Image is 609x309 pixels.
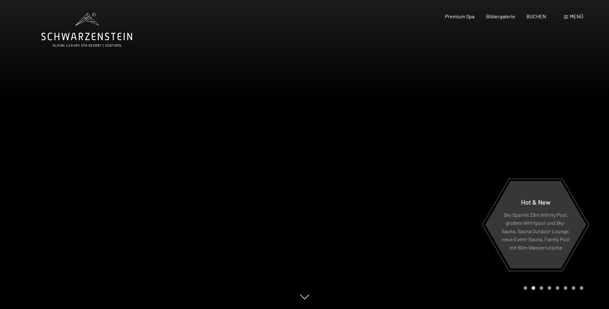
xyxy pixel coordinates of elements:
div: Carousel Page 1 [524,286,527,290]
div: Carousel Page 8 [580,286,583,290]
div: Carousel Page 6 [564,286,567,290]
span: Hot & New [521,198,551,206]
div: Carousel Page 2 (Current Slide) [532,286,535,290]
div: Carousel Page 4 [548,286,551,290]
p: Sky Spa mit 23m Infinity Pool, großem Whirlpool und Sky-Sauna, Sauna Outdoor Lounge, neue Event-S... [501,210,570,252]
div: Carousel Page 7 [572,286,575,290]
a: Bildergalerie [486,13,515,19]
a: BUCHEN [526,13,546,19]
a: Premium Spa [445,13,474,19]
a: Hot & New Sky Spa mit 23m Infinity Pool, großem Whirlpool und Sky-Sauna, Sauna Outdoor Lounge, ne... [485,181,587,269]
div: Carousel Page 3 [540,286,543,290]
span: Menü [570,13,583,19]
div: Carousel Page 5 [556,286,559,290]
div: Carousel Pagination [521,286,583,290]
